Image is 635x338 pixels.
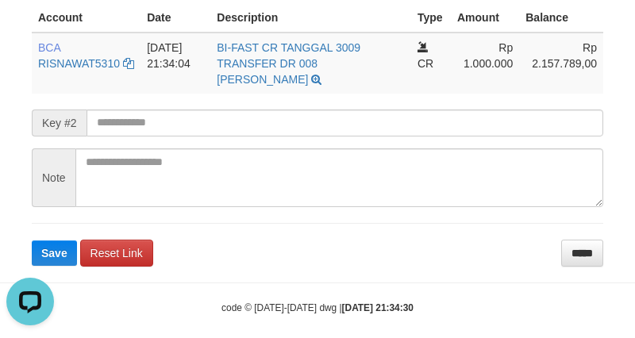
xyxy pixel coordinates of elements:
[80,240,153,267] a: Reset Link
[90,247,143,259] span: Reset Link
[342,302,414,313] strong: [DATE] 21:34:30
[221,302,414,313] small: code © [DATE]-[DATE] dwg |
[210,3,411,33] th: Description
[32,148,75,207] span: Note
[519,3,603,33] th: Balance
[38,41,60,54] span: BCA
[32,3,140,33] th: Account
[451,33,519,94] td: Rp 1.000.000
[6,6,54,54] button: Open LiveChat chat widget
[38,57,120,70] a: RISNAWAT5310
[411,3,451,33] th: Type
[123,57,134,70] a: Copy RISNAWAT5310 to clipboard
[519,33,603,94] td: Rp 2.157.789,00
[41,247,67,259] span: Save
[140,3,210,33] th: Date
[140,33,210,94] td: [DATE] 21:34:04
[32,109,87,136] span: Key #2
[418,57,433,70] span: CR
[217,41,360,86] a: BI-FAST CR TANGGAL 3009 TRANSFER DR 008 [PERSON_NAME]
[451,3,519,33] th: Amount
[32,240,77,266] button: Save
